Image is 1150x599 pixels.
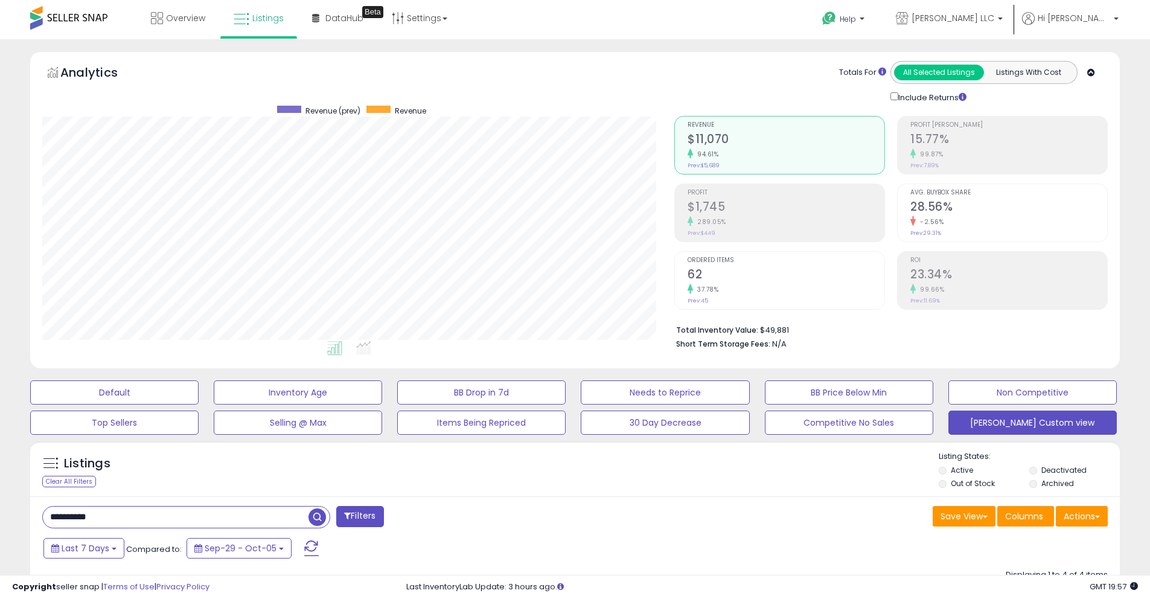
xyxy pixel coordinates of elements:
[1090,581,1138,592] span: 2025-10-13 19:57 GMT
[30,411,199,435] button: Top Sellers
[64,455,110,472] h5: Listings
[813,2,877,39] a: Help
[910,132,1107,149] h2: 15.77%
[688,200,884,216] h2: $1,745
[1041,478,1074,488] label: Archived
[688,122,884,129] span: Revenue
[951,478,995,488] label: Out of Stock
[336,506,383,527] button: Filters
[62,542,109,554] span: Last 7 Days
[840,14,856,24] span: Help
[30,380,199,405] button: Default
[997,506,1054,527] button: Columns
[910,200,1107,216] h2: 28.56%
[688,229,715,237] small: Prev: $449
[252,12,284,24] span: Listings
[1005,510,1043,522] span: Columns
[395,106,426,116] span: Revenue
[951,465,973,475] label: Active
[822,11,837,26] i: Get Help
[43,538,124,559] button: Last 7 Days
[1041,465,1087,475] label: Deactivated
[839,67,886,78] div: Totals For
[397,380,566,405] button: BB Drop in 7d
[166,12,205,24] span: Overview
[910,297,940,304] small: Prev: 11.69%
[688,162,720,169] small: Prev: $5,689
[676,325,758,335] b: Total Inventory Value:
[42,476,96,487] div: Clear All Filters
[916,217,944,226] small: -2.56%
[772,338,787,350] span: N/A
[910,257,1107,264] span: ROI
[12,581,56,592] strong: Copyright
[581,411,749,435] button: 30 Day Decrease
[933,506,995,527] button: Save View
[156,581,209,592] a: Privacy Policy
[910,190,1107,196] span: Avg. Buybox Share
[688,297,708,304] small: Prev: 45
[214,411,382,435] button: Selling @ Max
[1056,506,1108,527] button: Actions
[912,12,994,24] span: [PERSON_NAME] LLC
[894,65,984,80] button: All Selected Listings
[12,581,209,593] div: seller snap | |
[397,411,566,435] button: Items Being Repriced
[676,322,1099,336] li: $49,881
[103,581,155,592] a: Terms of Use
[765,411,933,435] button: Competitive No Sales
[676,339,770,349] b: Short Term Storage Fees:
[910,122,1107,129] span: Profit [PERSON_NAME]
[983,65,1073,80] button: Listings With Cost
[765,380,933,405] button: BB Price Below Min
[1038,12,1110,24] span: Hi [PERSON_NAME]
[60,64,141,84] h5: Analytics
[939,451,1120,463] p: Listing States:
[910,267,1107,284] h2: 23.34%
[362,6,383,18] div: Tooltip anchor
[948,411,1117,435] button: [PERSON_NAME] Custom view
[1022,12,1119,39] a: Hi [PERSON_NAME]
[214,380,382,405] button: Inventory Age
[881,90,981,104] div: Include Returns
[581,380,749,405] button: Needs to Reprice
[688,257,884,264] span: Ordered Items
[205,542,276,554] span: Sep-29 - Oct-05
[910,162,939,169] small: Prev: 7.89%
[406,581,1138,593] div: Last InventoryLab Update: 3 hours ago.
[693,150,718,159] small: 94.61%
[126,543,182,555] span: Compared to:
[693,285,718,294] small: 37.78%
[693,217,726,226] small: 289.05%
[305,106,360,116] span: Revenue (prev)
[688,190,884,196] span: Profit
[916,150,943,159] small: 99.87%
[187,538,292,559] button: Sep-29 - Oct-05
[688,267,884,284] h2: 62
[916,285,944,294] small: 99.66%
[948,380,1117,405] button: Non Competitive
[325,12,363,24] span: DataHub
[688,132,884,149] h2: $11,070
[910,229,941,237] small: Prev: 29.31%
